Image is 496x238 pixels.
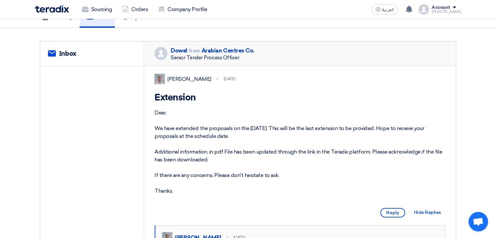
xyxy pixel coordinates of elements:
[414,210,441,215] span: Hide Replies
[189,48,200,54] span: from
[154,92,445,104] h1: Extension
[154,74,165,84] img: IMG_1753965247717.jpg
[380,208,405,217] span: Reply
[171,55,254,61] div: Senior Tender Process Officer
[153,2,213,17] a: Company Profile
[382,7,394,12] span: العربية
[432,10,461,14] div: [PERSON_NAME]
[372,4,398,15] button: العربية
[117,2,153,17] a: Orders
[171,47,254,55] div: Dowel Arabian Centres Co.
[168,75,211,83] div: [PERSON_NAME]
[154,109,445,195] div: Dear, We have extended the proposals on the [DATE]. This will be the last extension to be provide...
[419,4,429,15] img: profile_test.png
[469,212,488,231] a: دردشة مفتوحة
[77,2,117,17] a: Sourcing
[35,5,69,13] img: Teradix logo
[59,50,76,58] h2: Inbox
[224,76,235,82] div: [DATE]
[432,5,450,10] div: Account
